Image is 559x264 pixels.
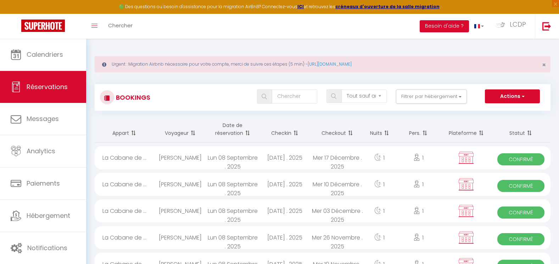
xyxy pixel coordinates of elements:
span: Chercher [108,22,133,29]
a: ... LCDP [489,14,535,39]
div: Urgent : Migration Airbnb nécessaire pour votre compte, merci de suivre ces étapes (5 min) - [95,56,550,72]
img: Super Booking [21,20,65,32]
button: Besoin d'aide ? [420,20,469,32]
span: Réservations [27,82,68,91]
img: logout [542,22,551,31]
button: Filtrer par hébergement [396,89,467,104]
th: Sort by nights [364,116,396,143]
button: Actions [485,89,540,104]
span: Analytics [27,147,55,155]
th: Sort by booking date [206,116,259,143]
span: Hébergement [27,211,70,220]
span: Calendriers [27,50,63,59]
span: Messages [27,114,59,123]
input: Chercher [272,89,317,104]
span: × [542,60,546,69]
h3: Bookings [114,89,150,105]
button: Close [542,62,546,68]
a: créneaux d'ouverture de la salle migration [335,4,440,10]
th: Sort by checkin [259,116,311,143]
span: LCDP [510,20,526,29]
span: Paiements [27,179,60,188]
th: Sort by rentals [95,116,154,143]
span: Notifications [27,243,67,252]
th: Sort by guest [154,116,206,143]
a: Chercher [103,14,138,39]
th: Sort by checkout [311,116,364,143]
iframe: Chat [529,232,554,259]
th: Sort by status [491,116,550,143]
th: Sort by people [396,116,441,143]
img: ... [494,21,505,28]
a: ICI [297,4,304,10]
th: Sort by channel [441,116,491,143]
a: [URL][DOMAIN_NAME] [308,61,352,67]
